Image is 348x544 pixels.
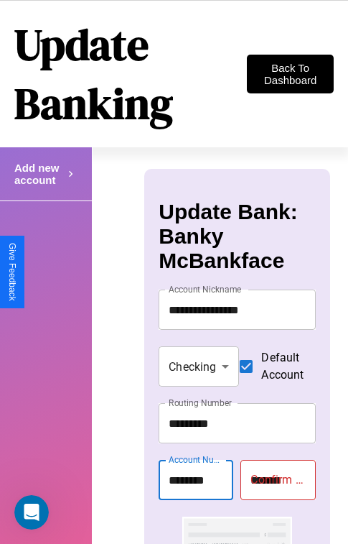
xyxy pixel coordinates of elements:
h1: Update Banking [14,15,247,133]
label: Account Number [169,453,226,466]
div: Checking [159,346,239,387]
div: Give Feedback [7,243,17,301]
label: Account Nickname [169,283,242,295]
iframe: Intercom live chat [14,495,49,530]
h3: Update Bank: Banky McBankface [159,200,315,273]
label: Routing Number [169,397,232,409]
h4: Add new account [14,162,65,186]
span: Default Account [261,349,304,384]
button: Back To Dashboard [247,55,334,93]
